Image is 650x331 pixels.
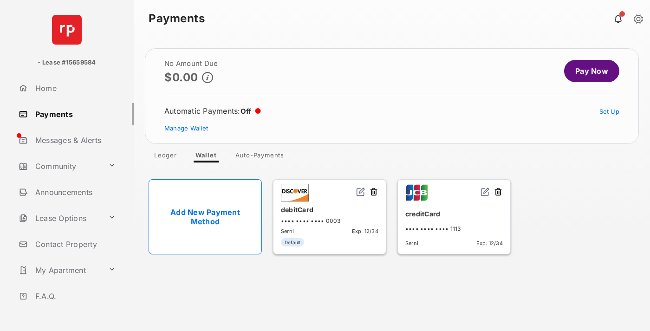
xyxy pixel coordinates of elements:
h2: No Amount Due [164,60,218,67]
a: Set Up [599,108,620,115]
p: $0.00 [164,71,198,84]
a: F.A.Q. [15,285,134,307]
p: - Lease #15659584 [38,58,96,67]
a: Ledger [147,151,184,162]
span: Off [240,107,252,116]
a: Messages & Alerts [15,129,134,151]
a: Contact Property [15,233,134,255]
div: debitCard [281,202,378,217]
a: Home [15,77,134,99]
img: svg+xml;base64,PHN2ZyB2aWV3Qm94PSIwIDAgMjQgMjQiIHdpZHRoPSIxNiIgaGVpZ2h0PSIxNiIgZmlsbD0ibm9uZSIgeG... [356,187,365,196]
img: svg+xml;base64,PHN2ZyB2aWV3Qm94PSIwIDAgMjQgMjQiIHdpZHRoPSIxNiIgaGVpZ2h0PSIxNiIgZmlsbD0ibm9uZSIgeG... [481,187,490,196]
img: svg+xml;base64,PHN2ZyB4bWxucz0iaHR0cDovL3d3dy53My5vcmcvMjAwMC9zdmciIHdpZHRoPSI2NCIgaGVpZ2h0PSI2NC... [52,15,82,45]
span: Exp: 12/34 [476,240,503,247]
span: Serni [405,240,418,247]
a: Lease Options [15,207,104,229]
a: Wallet [188,151,224,162]
div: creditCard [405,206,503,221]
a: My Apartment [15,259,104,281]
strong: Payments [149,13,205,24]
span: Serni [281,228,294,234]
a: Auto-Payments [228,151,292,162]
a: Manage Wallet [164,124,208,132]
a: Payments [15,103,134,125]
a: Add New Payment Method [149,179,262,254]
div: Automatic Payments : [164,106,261,116]
span: Exp: 12/34 [352,228,378,234]
div: •••• •••• •••• 1113 [405,225,503,232]
a: Announcements [15,181,134,203]
a: Community [15,155,104,177]
div: •••• •••• •••• 0003 [281,217,378,224]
